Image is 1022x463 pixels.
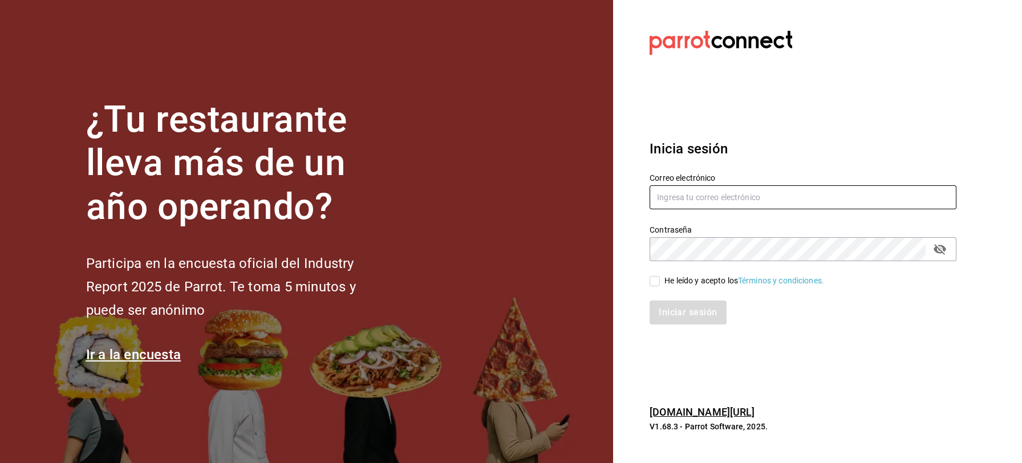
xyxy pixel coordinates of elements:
[650,406,755,418] a: [DOMAIN_NAME][URL]
[930,239,950,259] button: passwordField
[86,252,394,322] h2: Participa en la encuesta oficial del Industry Report 2025 de Parrot. Te toma 5 minutos y puede se...
[650,421,956,432] p: V1.68.3 - Parrot Software, 2025.
[86,98,394,229] h1: ¿Tu restaurante lleva más de un año operando?
[86,347,181,363] a: Ir a la encuesta
[650,185,956,209] input: Ingresa tu correo electrónico
[664,275,824,287] div: He leído y acepto los
[738,276,824,285] a: Términos y condiciones.
[650,173,956,181] label: Correo electrónico
[650,139,956,159] h3: Inicia sesión
[650,225,956,233] label: Contraseña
